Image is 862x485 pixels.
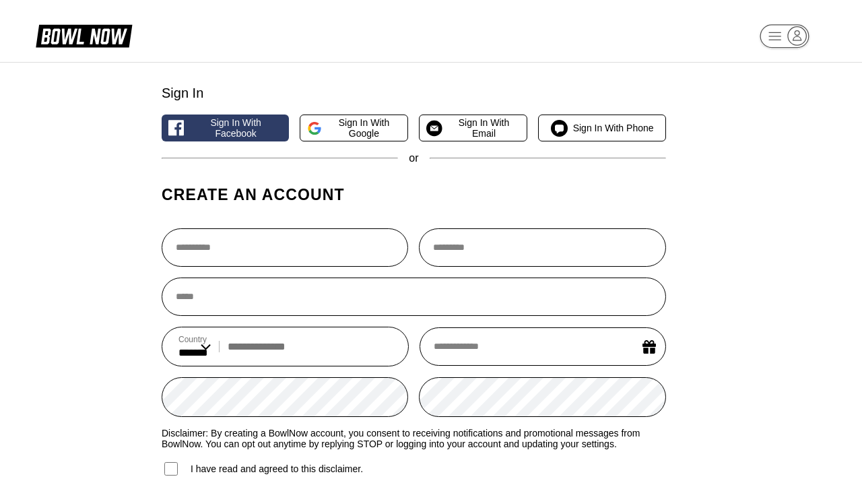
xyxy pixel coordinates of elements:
[189,117,281,139] span: Sign in with Facebook
[573,123,654,133] span: Sign in with Phone
[162,152,666,164] div: or
[178,335,211,344] label: Country
[162,428,666,449] label: Disclaimer: By creating a BowlNow account, you consent to receiving notifications and promotional...
[419,115,527,141] button: Sign in with Email
[327,117,401,139] span: Sign in with Google
[162,460,363,478] label: I have read and agreed to this disclaimer.
[162,86,666,101] div: Sign In
[300,115,408,141] button: Sign in with Google
[538,115,665,141] button: Sign in with Phone
[164,462,178,476] input: I have read and agreed to this disclaimer.
[162,185,666,204] h1: Create an account
[448,117,521,139] span: Sign in with Email
[162,115,289,141] button: Sign in with Facebook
